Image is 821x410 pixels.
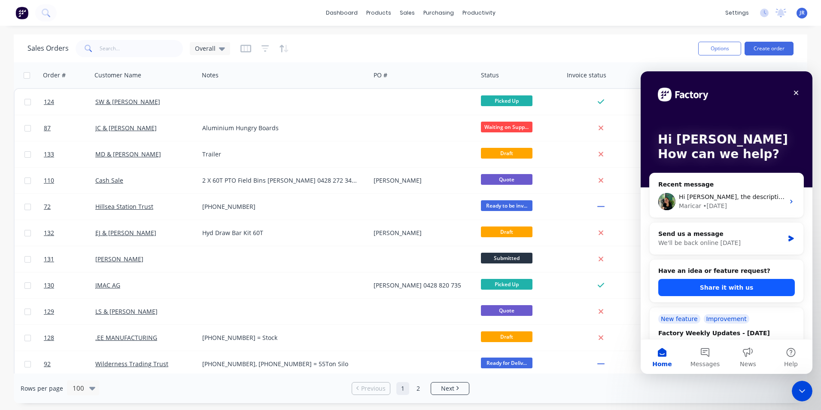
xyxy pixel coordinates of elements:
div: Invoice status [567,71,606,80]
span: Messages [50,290,79,296]
div: Close [148,14,163,29]
a: MD & [PERSON_NAME] [95,150,161,158]
img: Factory [15,6,28,19]
span: Picked Up [481,95,532,106]
div: Customer Name [94,71,141,80]
div: [PERSON_NAME] 0428 820 735 [374,281,469,290]
div: [PERSON_NAME] [374,229,469,237]
div: [PHONE_NUMBER], [PHONE_NUMBER] = 55Ton Silo [202,360,359,368]
a: Next page [431,384,469,393]
span: 128 [44,334,54,342]
h2: Have an idea or feature request? [18,195,154,204]
a: 92 [44,351,95,377]
span: Draft [481,226,532,237]
a: 72 [44,194,95,220]
div: We'll be back online [DATE] [18,167,143,176]
a: 131 [44,246,95,272]
a: Page 1 is your current page [396,382,409,395]
span: 131 [44,255,54,263]
div: Hyd Draw Bar Kit 60T [202,229,359,237]
div: Maricar [38,130,61,139]
div: • [DATE] [62,130,86,139]
span: Submitted [481,253,532,263]
div: [PHONE_NUMBER] [202,202,359,211]
a: LS & [PERSON_NAME] [95,307,158,315]
div: productivity [458,6,500,19]
div: products [362,6,395,19]
span: 72 [44,202,51,211]
a: Wilderness Trading Trust [95,360,168,368]
div: sales [395,6,419,19]
div: Order # [43,71,66,80]
a: Cash Sale [95,176,123,184]
button: News [86,268,129,303]
div: Send us a message [18,158,143,167]
a: 124 [44,89,95,115]
div: Accounting Order # [706,71,763,80]
a: 110 [44,168,95,193]
div: purchasing [419,6,458,19]
a: 128 [44,325,95,351]
ul: Pagination [348,382,473,395]
iframe: Intercom live chat [792,381,812,401]
span: JR [800,9,805,17]
div: Improvement [63,243,109,252]
span: 110 [44,176,54,185]
span: Draft [481,148,532,159]
a: EJ & [PERSON_NAME] [95,229,156,237]
span: 129 [44,307,54,316]
button: Options [698,42,741,55]
div: Aluminium Hungry Boards [202,124,359,132]
a: 130 [44,272,95,298]
span: Draft [481,331,532,342]
span: Help [143,290,157,296]
div: settings [721,6,753,19]
a: 129 [44,299,95,324]
span: 130 [44,281,54,290]
div: [PHONE_NUMBER] = Stock [202,334,359,342]
a: JMAC AG [95,281,120,289]
input: Search... [100,40,183,57]
iframe: Intercom live chat [641,71,812,374]
div: New featureImprovementFactory Weekly Updates - [DATE] [9,236,163,285]
span: 92 [44,360,51,368]
div: Send us a messageWe'll be back online [DATE] [9,151,163,184]
a: SW & [PERSON_NAME] [95,98,160,106]
button: Share it with us [18,208,154,225]
a: 132 [44,220,95,246]
a: .EE MANUFACTURING [95,334,157,342]
h1: Sales Orders [27,44,69,52]
span: Next [441,384,454,393]
span: 124 [44,98,54,106]
a: Page 2 [412,382,425,395]
span: Previous [361,384,386,393]
span: Ready to be inv... [481,200,532,211]
span: 87 [44,124,51,132]
button: Help [129,268,172,303]
div: Total ($) [646,71,669,80]
a: [PERSON_NAME] [95,255,143,263]
div: Notes [202,71,219,80]
div: Status [481,71,499,80]
span: Home [12,290,31,296]
div: 2 X 60T PTO Field Bins [PERSON_NAME] 0428 272 346 [EMAIL_ADDRESS][DOMAIN_NAME] [202,176,359,185]
span: News [99,290,116,296]
span: Picked Up [481,279,532,290]
div: [PERSON_NAME] [374,176,469,185]
a: Previous page [352,384,390,393]
a: 87 [44,115,95,141]
button: Messages [43,268,86,303]
div: New feature [18,243,60,252]
button: Create order [745,42,794,55]
span: 133 [44,150,54,159]
span: Waiting on Supp... [481,122,532,132]
a: Hillsea Station Trust [95,202,153,211]
div: Factory Weekly Updates - [DATE] [18,257,139,266]
a: dashboard [322,6,362,19]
